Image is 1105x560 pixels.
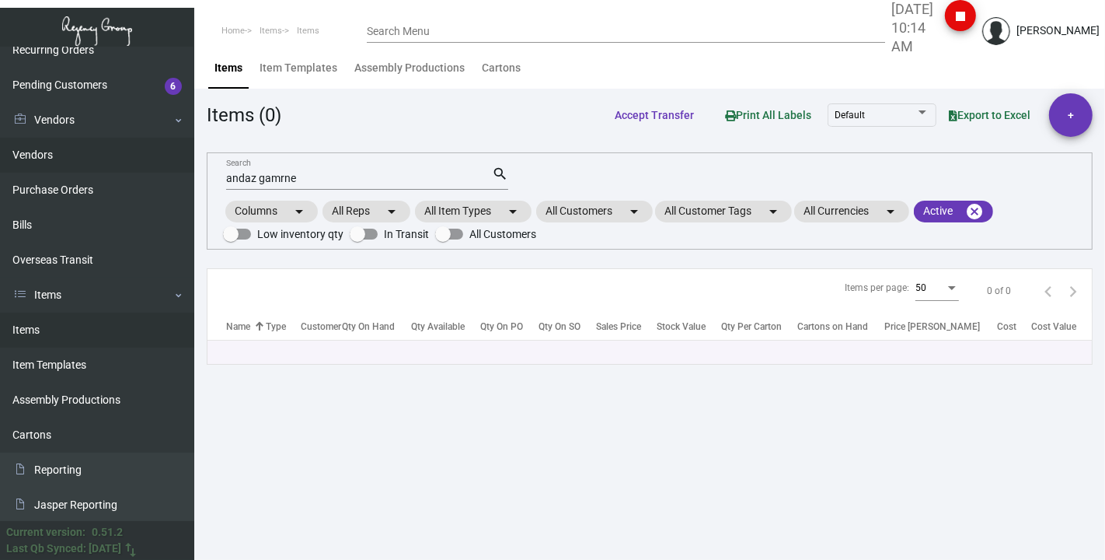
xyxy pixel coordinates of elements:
[797,320,868,334] div: Cartons on Hand
[354,60,465,76] div: Assembly Productions
[987,284,1011,298] div: 0 of 0
[539,320,596,334] div: Qty On SO
[492,165,508,184] mat-icon: search
[384,225,429,243] span: In Transit
[797,320,884,334] div: Cartons on Hand
[480,320,523,334] div: Qty On PO
[6,541,121,557] div: Last Qb Synced: [DATE]
[536,201,653,222] mat-chip: All Customers
[207,101,281,129] div: Items (0)
[482,60,521,76] div: Cartons
[539,320,580,334] div: Qty On SO
[290,202,308,221] mat-icon: arrow_drop_down
[881,202,900,221] mat-icon: arrow_drop_down
[936,101,1043,129] button: Export to Excel
[1036,278,1061,303] button: Previous page
[6,524,85,541] div: Current version:
[1068,93,1074,137] span: +
[1031,320,1076,334] div: Cost Value
[480,320,539,334] div: Qty On PO
[845,281,909,295] div: Items per page:
[266,320,301,334] div: Type
[301,313,342,340] th: Customer
[382,202,401,221] mat-icon: arrow_drop_down
[625,202,643,221] mat-icon: arrow_drop_down
[655,201,792,222] mat-chip: All Customer Tags
[342,320,410,334] div: Qty On Hand
[1016,23,1100,39] div: [PERSON_NAME]
[657,320,706,334] div: Stock Value
[1031,320,1092,334] div: Cost Value
[297,26,319,36] span: Items
[469,225,536,243] span: All Customers
[260,26,282,36] span: Items
[226,320,250,334] div: Name
[884,320,997,334] div: Price [PERSON_NAME]
[965,202,984,221] mat-icon: cancel
[915,282,926,293] span: 50
[596,320,657,334] div: Sales Price
[794,201,909,222] mat-chip: All Currencies
[949,109,1030,121] span: Export to Excel
[596,320,641,334] div: Sales Price
[226,320,266,334] div: Name
[713,101,824,130] button: Print All Labels
[257,225,343,243] span: Low inventory qty
[1049,93,1093,137] button: +
[260,60,337,76] div: Item Templates
[221,26,245,36] span: Home
[92,524,123,541] div: 0.51.2
[721,320,798,334] div: Qty Per Carton
[997,320,1031,334] div: Cost
[764,202,783,221] mat-icon: arrow_drop_down
[721,320,782,334] div: Qty Per Carton
[342,320,395,334] div: Qty On Hand
[982,17,1010,45] img: admin@bootstrapmaster.com
[884,320,980,334] div: Price [PERSON_NAME]
[504,202,522,221] mat-icon: arrow_drop_down
[657,320,721,334] div: Stock Value
[225,201,318,222] mat-chip: Columns
[266,320,286,334] div: Type
[322,201,410,222] mat-chip: All Reps
[951,7,970,26] i: stop
[915,283,959,294] mat-select: Items per page:
[602,101,706,129] button: Accept Transfer
[725,109,811,121] span: Print All Labels
[835,110,865,121] span: Default
[997,320,1016,334] div: Cost
[214,60,242,76] div: Items
[415,201,532,222] mat-chip: All Item Types
[615,109,694,121] span: Accept Transfer
[1061,278,1086,303] button: Next page
[411,320,480,334] div: Qty Available
[914,201,993,222] mat-chip: Active
[411,320,465,334] div: Qty Available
